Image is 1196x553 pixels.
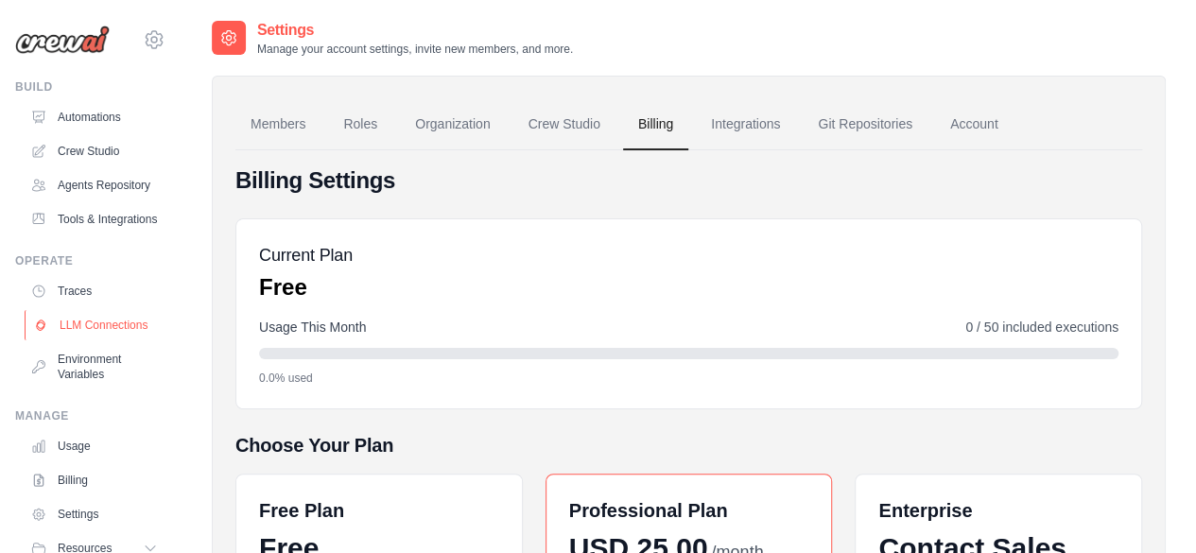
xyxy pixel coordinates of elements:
[257,42,573,57] p: Manage your account settings, invite new members, and more.
[23,136,165,166] a: Crew Studio
[878,497,1118,524] h6: Enterprise
[235,165,1142,196] h4: Billing Settings
[257,19,573,42] h2: Settings
[23,170,165,200] a: Agents Repository
[23,276,165,306] a: Traces
[23,499,165,529] a: Settings
[23,431,165,461] a: Usage
[25,310,167,340] a: LLM Connections
[15,408,165,423] div: Manage
[235,432,1142,458] h5: Choose Your Plan
[259,272,353,302] p: Free
[965,318,1118,337] span: 0 / 50 included executions
[23,204,165,234] a: Tools & Integrations
[569,497,728,524] h6: Professional Plan
[400,99,505,150] a: Organization
[23,344,165,389] a: Environment Variables
[15,26,110,54] img: Logo
[328,99,392,150] a: Roles
[803,99,927,150] a: Git Repositories
[513,99,615,150] a: Crew Studio
[15,253,165,268] div: Operate
[259,242,353,268] h5: Current Plan
[259,318,366,337] span: Usage This Month
[259,371,313,386] span: 0.0% used
[696,99,795,150] a: Integrations
[15,79,165,95] div: Build
[259,497,344,524] h6: Free Plan
[23,102,165,132] a: Automations
[623,99,688,150] a: Billing
[935,99,1014,150] a: Account
[235,99,321,150] a: Members
[23,465,165,495] a: Billing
